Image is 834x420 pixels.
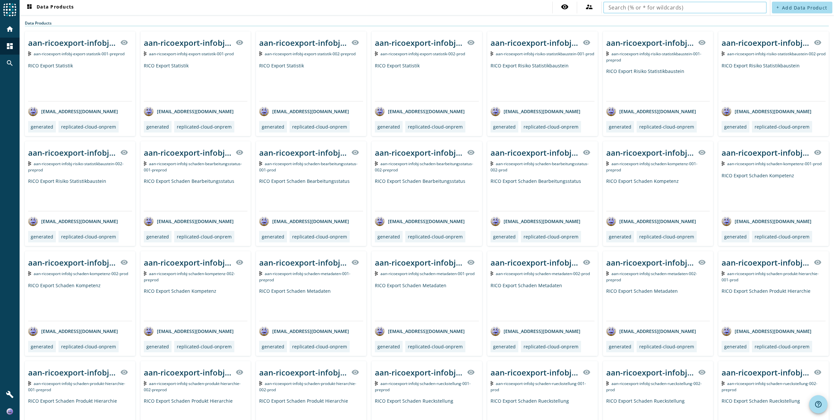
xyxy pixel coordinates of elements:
[375,106,385,116] img: avatar
[722,271,725,276] img: Kafka Topic: aan-ricoexport-infobj-schaden-produkt-hierarchie-001-prod
[375,381,471,393] span: Kafka Topic: aan-ricoexport-infobj-schaden-rueckstellung-001-preprod
[814,258,822,266] mat-icon: visibility
[236,149,243,156] mat-icon: visibility
[583,39,591,46] mat-icon: visibility
[491,257,579,268] div: aan-ricoexport-infobj-schaden-metadaten-002-_stage_
[144,367,232,378] div: aan-ricoexport-infobj-schaden-produkt-hierarchie-002-_stage_
[292,234,347,240] div: replicated-cloud-onprem
[375,326,385,336] img: avatar
[722,216,731,226] img: avatar
[491,381,586,393] span: Kafka Topic: aan-ricoexport-infobj-schaden-rueckstellung-001-prod
[259,161,262,166] img: Kafka Topic: aan-ricoexport-infobj-schaden-bearbeitungsstatus-001-prod
[120,39,128,46] mat-icon: visibility
[375,257,463,268] div: aan-ricoexport-infobj-schaden-metadaten-001-_stage_
[561,3,569,11] mat-icon: visibility
[259,257,347,268] div: aan-ricoexport-infobj-schaden-metadaten-001-_stage_
[34,51,125,57] span: Kafka Topic: aan-ricoexport-infobj-export-statistik-001-preprod
[259,62,363,101] div: RICO Export Statistik
[375,282,479,321] div: RICO Export Schaden Metadaten
[259,216,349,226] div: [EMAIL_ADDRESS][DOMAIN_NAME]
[467,368,475,376] mat-icon: visibility
[491,216,580,226] div: [EMAIL_ADDRESS][DOMAIN_NAME]
[144,161,147,166] img: Kafka Topic: aan-ricoexport-infobj-schaden-bearbeitungsstatus-001-preprod
[31,124,53,130] div: generated
[491,367,579,378] div: aan-ricoexport-infobj-schaden-rueckstellung-001-_stage_
[755,234,809,240] div: replicated-cloud-onprem
[144,51,147,56] img: Kafka Topic: aan-ricoexport-infobj-export-statistik-001-prod
[375,147,463,158] div: aan-ricoexport-infobj-schaden-bearbeitungsstatus-002-_stage_
[259,326,349,336] div: [EMAIL_ADDRESS][DOMAIN_NAME]
[722,62,826,101] div: RICO Export Risiko Statistikbaustein
[146,234,169,240] div: generated
[120,149,128,156] mat-icon: visibility
[236,39,243,46] mat-icon: visibility
[491,326,580,336] div: [EMAIL_ADDRESS][DOMAIN_NAME]
[144,216,234,226] div: [EMAIL_ADDRESS][DOMAIN_NAME]
[144,106,154,116] img: avatar
[491,161,493,166] img: Kafka Topic: aan-ricoexport-infobj-schaden-bearbeitungsstatus-002-prod
[351,39,359,46] mat-icon: visibility
[259,381,262,386] img: Kafka Topic: aan-ricoexport-infobj-schaden-produkt-hierarchie-002-prod
[698,258,706,266] mat-icon: visibility
[755,343,809,350] div: replicated-cloud-onprem
[28,178,132,211] div: RICO Export Risiko Statistikbaustein
[606,216,696,226] div: [EMAIL_ADDRESS][DOMAIN_NAME]
[722,326,811,336] div: [EMAIL_ADDRESS][DOMAIN_NAME]
[259,381,356,393] span: Kafka Topic: aan-ricoexport-infobj-schaden-produkt-hierarchie-002-prod
[28,37,116,48] div: aan-ricoexport-infobj-export-statistik-001-_stage_
[28,216,118,226] div: [EMAIL_ADDRESS][DOMAIN_NAME]
[259,178,363,211] div: RICO Export Schaden Bearbeitungsstatus
[144,178,248,211] div: RICO Export Schaden Bearbeitungsstatus
[120,258,128,266] mat-icon: visibility
[776,6,779,9] mat-icon: add
[144,37,232,48] div: aan-ricoexport-infobj-export-statistik-001-_stage_
[28,257,116,268] div: aan-ricoexport-infobj-schaden-kompetenz-002-_stage_
[639,234,694,240] div: replicated-cloud-onprem
[265,51,356,57] span: Kafka Topic: aan-ricoexport-infobj-export-statistik-002-preprod
[149,51,234,57] span: Kafka Topic: aan-ricoexport-infobj-export-statistik-001-prod
[606,147,694,158] div: aan-ricoexport-infobj-schaden-kompetenz-001-_stage_
[496,51,594,57] span: Kafka Topic: aan-ricoexport-infobj-risiko-statistikbaustein-001-prod
[755,124,809,130] div: replicated-cloud-onprem
[236,368,243,376] mat-icon: visibility
[722,216,811,226] div: [EMAIL_ADDRESS][DOMAIN_NAME]
[259,271,262,276] img: Kafka Topic: aan-ricoexport-infobj-schaden-metadaten-001-preprod
[491,178,594,211] div: RICO Export Schaden Bearbeitungsstatus
[491,106,580,116] div: [EMAIL_ADDRESS][DOMAIN_NAME]
[259,326,269,336] img: avatar
[375,367,463,378] div: aan-ricoexport-infobj-schaden-rueckstellung-001-_stage_
[698,39,706,46] mat-icon: visibility
[585,3,593,11] mat-icon: supervisor_account
[7,408,13,415] img: 26a33c5f5886111b138cbb3a54b46891
[491,271,493,276] img: Kafka Topic: aan-ricoexport-infobj-schaden-metadaten-002-prod
[698,149,706,156] mat-icon: visibility
[351,258,359,266] mat-icon: visibility
[144,62,248,101] div: RICO Export Statistik
[727,51,826,57] span: Kafka Topic: aan-ricoexport-infobj-risiko-statistikbaustein-002-prod
[606,288,710,321] div: RICO Export Schaden Metadaten
[28,216,38,226] img: avatar
[609,234,631,240] div: generated
[177,234,232,240] div: replicated-cloud-onprem
[375,37,463,48] div: aan-ricoexport-infobj-export-statistik-002-_stage_
[259,271,350,283] span: Kafka Topic: aan-ricoexport-infobj-schaden-metadaten-001-preprod
[259,106,269,116] img: avatar
[606,161,698,173] span: Kafka Topic: aan-ricoexport-infobj-schaden-kompetenz-001-preprod
[31,234,53,240] div: generated
[496,271,590,276] span: Kafka Topic: aan-ricoexport-infobj-schaden-metadaten-002-prod
[28,282,132,321] div: RICO Export Schaden Kompetenz
[814,149,822,156] mat-icon: visibility
[31,343,53,350] div: generated
[28,161,124,173] span: Kafka Topic: aan-ricoexport-infobj-risiko-statistikbaustein-002-preprod
[61,124,116,130] div: replicated-cloud-onprem
[609,124,631,130] div: generated
[144,106,234,116] div: [EMAIL_ADDRESS][DOMAIN_NAME]
[467,258,475,266] mat-icon: visibility
[727,161,822,166] span: Kafka Topic: aan-ricoexport-infobj-schaden-kompetenz-001-prod
[724,124,747,130] div: generated
[375,381,378,386] img: Kafka Topic: aan-ricoexport-infobj-schaden-rueckstellung-001-preprod
[351,149,359,156] mat-icon: visibility
[606,106,616,116] img: avatar
[606,381,702,393] span: Kafka Topic: aan-ricoexport-infobj-schaden-rueckstellung-002-prod
[177,343,232,350] div: replicated-cloud-onprem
